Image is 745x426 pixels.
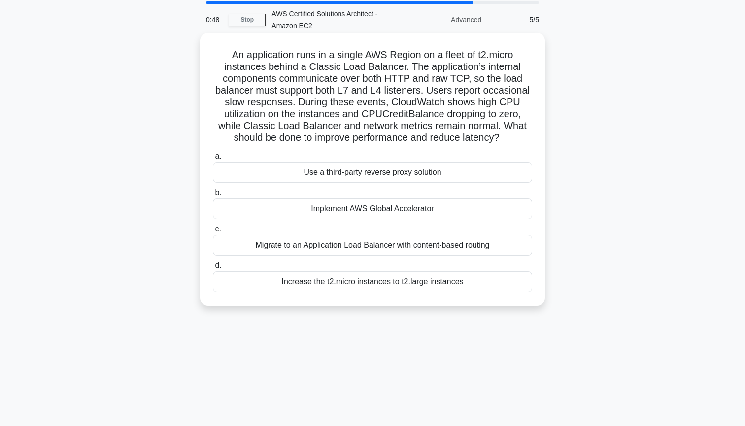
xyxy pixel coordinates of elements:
span: d. [215,261,221,269]
h5: An application runs in a single AWS Region on a fleet of t2.micro instances behind a Classic Load... [212,49,533,144]
div: 0:48 [200,10,229,30]
span: a. [215,152,221,160]
div: Increase the t2.micro instances to t2.large instances [213,271,532,292]
span: b. [215,188,221,197]
div: 5/5 [487,10,545,30]
div: Migrate to an Application Load Balancer with content-based routing [213,235,532,256]
div: AWS Certified Solutions Architect - Amazon EC2 [266,4,401,35]
div: Implement AWS Global Accelerator [213,198,532,219]
div: Use a third-party reverse proxy solution [213,162,532,183]
a: Stop [229,14,266,26]
span: c. [215,225,221,233]
div: Advanced [401,10,487,30]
